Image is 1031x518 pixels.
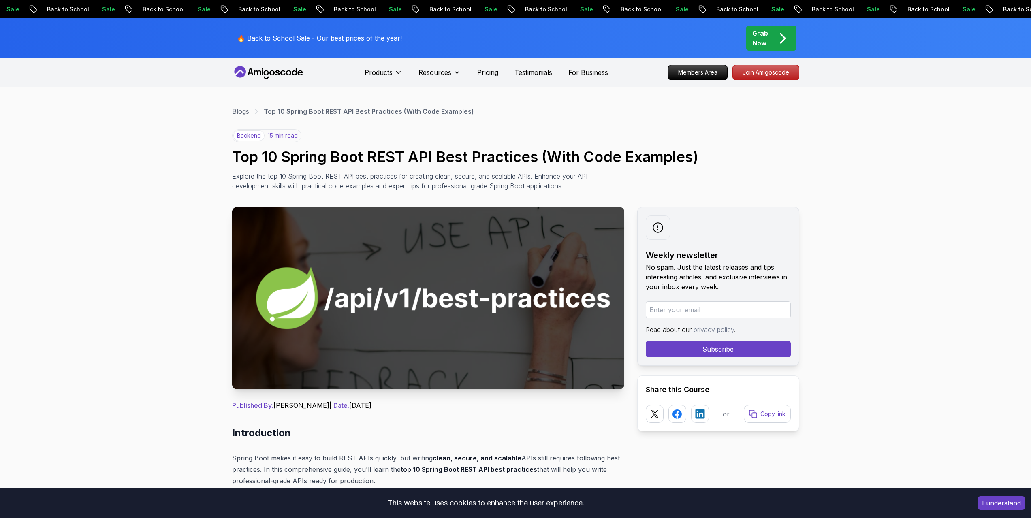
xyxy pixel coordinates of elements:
p: Sale [869,5,894,13]
p: Back to School [240,5,295,13]
p: 🔥 Back to School Sale - Our best prices of the year! [237,33,402,43]
p: Sale [582,5,608,13]
p: Read about our . [646,325,791,335]
p: Back to School [144,5,199,13]
p: Back to School [335,5,391,13]
a: Join Amigoscode [732,65,799,80]
p: Sale [677,5,703,13]
p: Back to School [527,5,582,13]
span: Date: [333,401,349,409]
p: Top 10 Spring Boot REST API Best Practices (With Code Examples) [264,107,474,116]
strong: top 10 Spring Boot REST API best practices [401,465,537,473]
a: For Business [568,68,608,77]
p: Sale [964,5,990,13]
span: Published By: [232,401,273,409]
p: backend [233,130,265,141]
div: This website uses cookies to enhance the user experience. [6,494,966,512]
button: Products [365,68,402,84]
p: Sale [8,5,34,13]
p: Back to School [718,5,773,13]
p: No spam. Just the latest releases and tips, interesting articles, and exclusive interviews in you... [646,262,791,292]
h2: Weekly newsletter [646,249,791,261]
p: 15 min read [268,132,298,140]
a: Testimonials [514,68,552,77]
p: Copy link [760,410,786,418]
p: Back to School [909,5,964,13]
p: Back to School [431,5,486,13]
a: Pricing [477,68,498,77]
p: Explore the top 10 Spring Boot REST API best practices for creating clean, secure, and scalable A... [232,171,595,191]
p: Resources [418,68,451,77]
p: Spring Boot makes it easy to build REST APIs quickly, but writing APIs still requires following b... [232,452,624,486]
p: Sale [391,5,416,13]
h1: Top 10 Spring Boot REST API Best Practices (With Code Examples) [232,149,799,165]
strong: clean, secure, and scalable [433,454,521,462]
p: Grab Now [752,28,768,48]
p: Products [365,68,393,77]
a: Blogs [232,107,249,116]
img: Top 10 Spring Boot REST API Best Practices (With Code Examples) thumbnail [232,207,624,389]
p: Back to School [622,5,677,13]
p: Back to School [813,5,869,13]
a: privacy policy [694,326,734,334]
button: Resources [418,68,461,84]
p: Members Area [668,65,727,80]
p: or [723,409,730,419]
p: [PERSON_NAME] | [DATE] [232,401,624,410]
button: Copy link [744,405,791,423]
a: Members Area [668,65,728,80]
input: Enter your email [646,301,791,318]
button: Subscribe [646,341,791,357]
p: Sale [773,5,799,13]
button: Accept cookies [978,496,1025,510]
p: Sale [295,5,321,13]
p: Sale [104,5,130,13]
h2: Introduction [232,426,624,439]
p: Back to School [49,5,104,13]
h2: Share this Course [646,384,791,395]
p: Sale [486,5,512,13]
p: Sale [199,5,225,13]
